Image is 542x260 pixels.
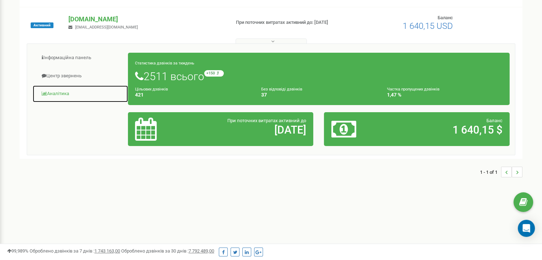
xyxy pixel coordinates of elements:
[486,118,502,123] span: Баланс
[261,92,377,98] h4: 37
[438,15,453,20] span: Баланс
[32,85,128,103] a: Аналiтика
[7,248,29,254] span: 99,989%
[480,160,522,184] nav: ...
[68,15,224,24] p: [DOMAIN_NAME]
[403,21,453,31] span: 1 640,15 USD
[518,220,535,237] div: Open Intercom Messenger
[387,92,502,98] h4: 1,47 %
[135,92,251,98] h4: 421
[236,19,350,26] p: При поточних витратах активний до: [DATE]
[196,124,306,136] h2: [DATE]
[392,124,502,136] h2: 1 640,15 $
[387,87,439,92] small: Частка пропущених дзвінків
[30,248,120,254] span: Оброблено дзвінків за 7 днів :
[121,248,214,254] span: Оброблено дзвінків за 30 днів :
[32,67,128,85] a: Центр звернень
[204,70,224,77] small: +150
[31,22,53,28] span: Активний
[189,248,214,254] u: 7 792 489,00
[480,167,501,177] span: 1 - 1 of 1
[94,248,120,254] u: 1 743 163,00
[261,87,302,92] small: Без відповіді дзвінків
[32,49,128,67] a: Інформаційна панель
[135,61,194,66] small: Статистика дзвінків за тиждень
[227,118,306,123] span: При поточних витратах активний до
[135,70,502,82] h1: 2511 всього
[75,25,138,30] span: [EMAIL_ADDRESS][DOMAIN_NAME]
[135,87,168,92] small: Цільових дзвінків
